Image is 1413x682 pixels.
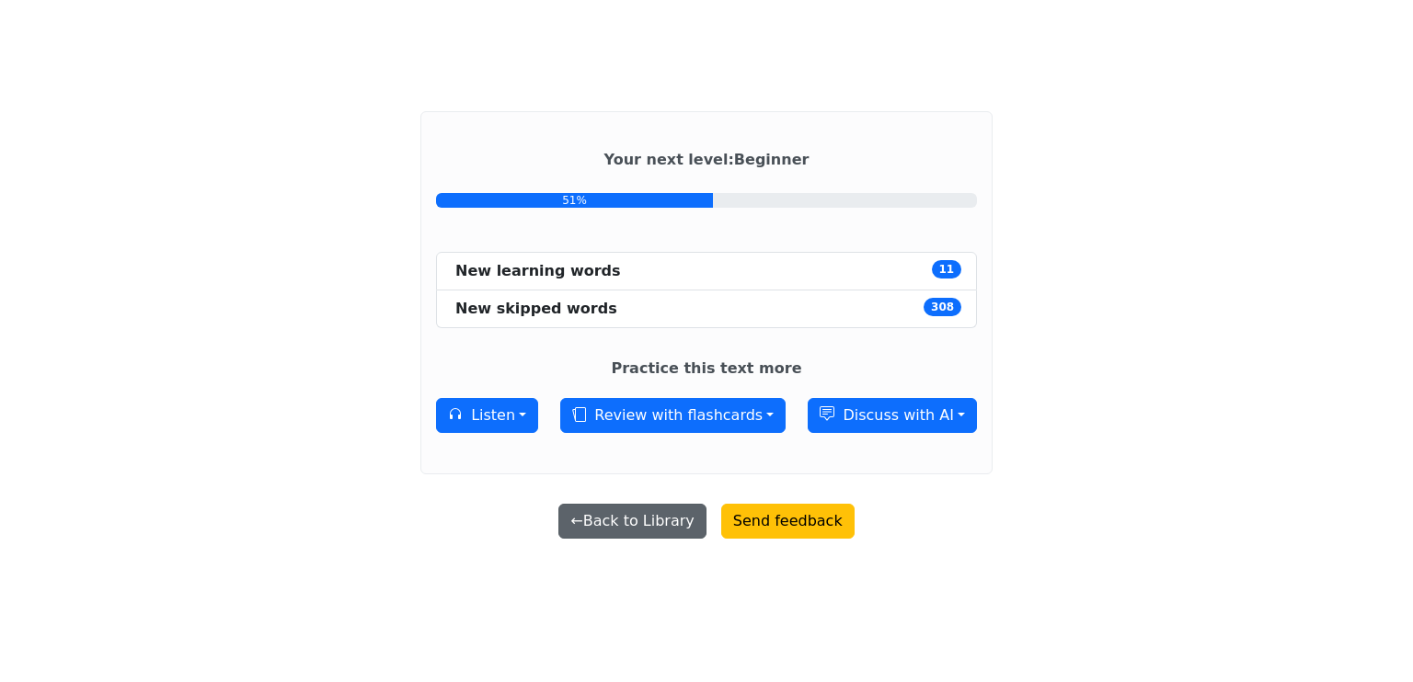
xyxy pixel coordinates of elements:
[604,151,810,168] strong: Your next level : Beginner
[721,504,855,539] button: Send feedback
[455,298,617,320] div: New skipped words
[551,504,713,521] a: ←Back to Library
[808,398,977,433] button: Discuss with AI
[924,298,961,316] span: 308
[558,504,706,539] button: ←Back to Library
[932,260,961,278] span: 11
[436,193,977,208] a: 51%
[560,398,786,433] button: Review with flashcards
[436,398,538,433] button: Listen
[611,359,801,377] strong: Practice this text more
[436,193,713,208] div: 51%
[455,260,621,282] div: New learning words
